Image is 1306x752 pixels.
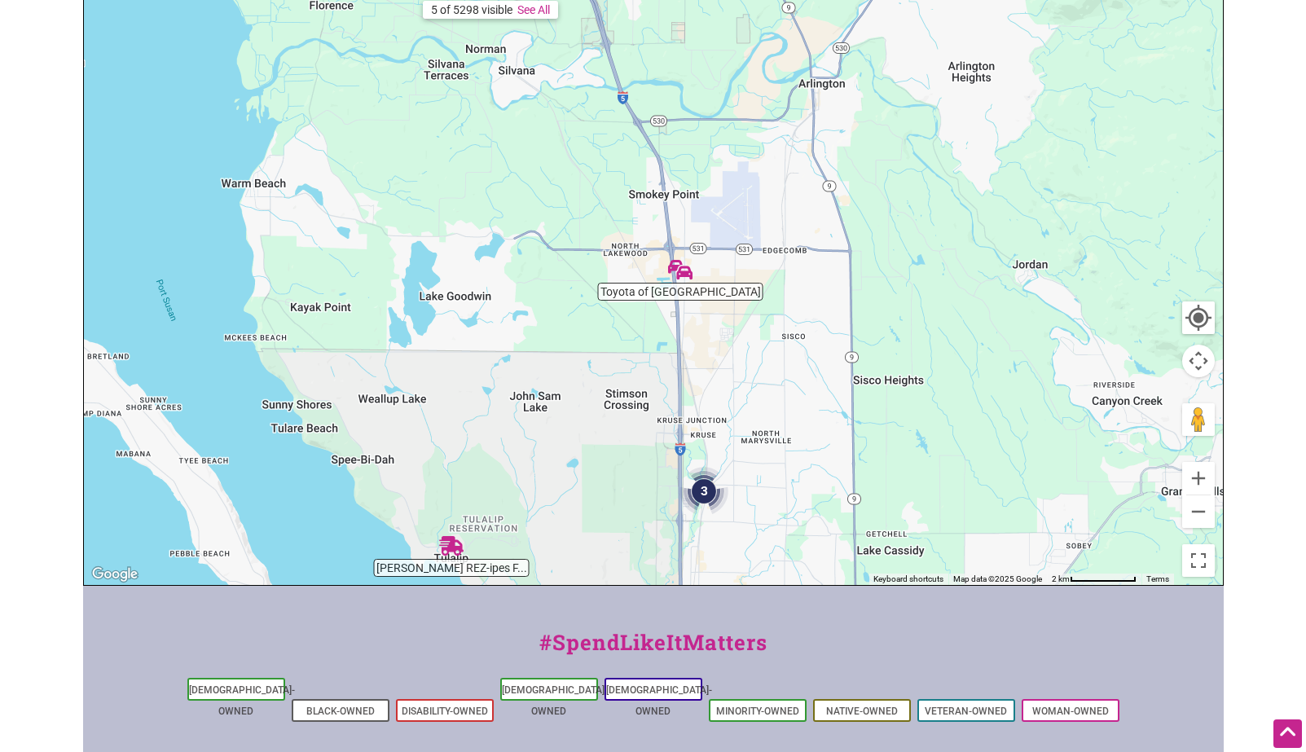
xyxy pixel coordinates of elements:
[306,706,375,717] a: Black-Owned
[606,684,712,717] a: [DEMOGRAPHIC_DATA]-Owned
[83,627,1224,675] div: #SpendLikeItMatters
[716,706,799,717] a: Minority-Owned
[1182,345,1215,377] button: Map camera controls
[1182,301,1215,334] button: Your Location
[1273,719,1302,748] div: Scroll Back to Top
[1047,574,1141,585] button: Map Scale: 2 km per 78 pixels
[953,574,1042,583] span: Map data ©2025 Google
[88,564,142,585] a: Open this area in Google Maps (opens a new window)
[925,706,1007,717] a: Veteran-Owned
[1182,403,1215,436] button: Drag Pegman onto the map to open Street View
[517,3,550,16] a: See All
[1182,495,1215,528] button: Zoom out
[1181,543,1216,578] button: Toggle fullscreen view
[668,257,693,282] div: Toyota of Marysville
[502,684,608,717] a: [DEMOGRAPHIC_DATA]-Owned
[873,574,943,585] button: Keyboard shortcuts
[1146,574,1169,583] a: Terms (opens in new tab)
[1052,574,1070,583] span: 2 km
[826,706,898,717] a: Native-Owned
[402,706,488,717] a: Disability-Owned
[1182,462,1215,495] button: Zoom in
[439,534,464,558] div: Ryan's REZ-ipes Food Truck
[88,564,142,585] img: Google
[679,467,728,516] div: 3
[189,684,295,717] a: [DEMOGRAPHIC_DATA]-Owned
[1032,706,1109,717] a: Woman-Owned
[431,3,512,16] div: 5 of 5298 visible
